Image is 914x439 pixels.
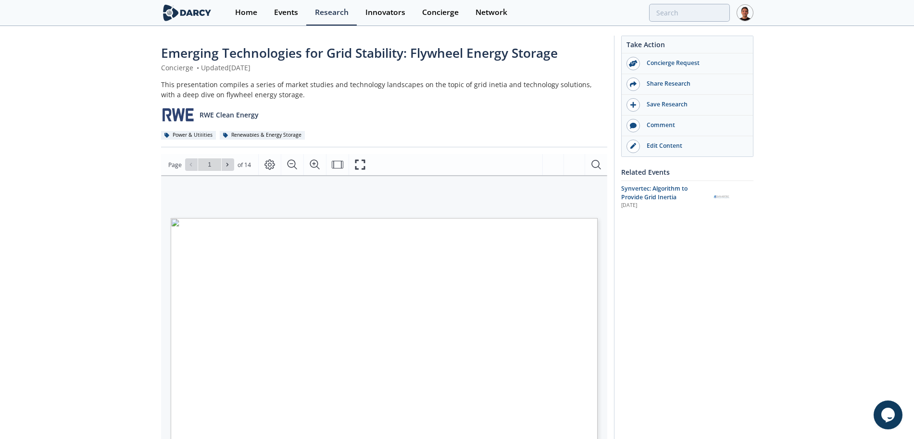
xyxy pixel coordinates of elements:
span: • [195,63,201,72]
div: Network [476,9,507,16]
img: Profile [737,4,753,21]
div: Comment [640,121,748,129]
div: Home [235,9,257,16]
div: Events [274,9,298,16]
img: Synvertec [713,188,730,205]
p: RWE Clean Energy [200,110,259,120]
div: Concierge Request [640,59,748,67]
div: Concierge [422,9,459,16]
div: Edit Content [640,142,748,150]
span: Synvertec: Algorithm to Provide Grid Inertia [621,184,688,201]
div: Renewables & Energy Storage [220,131,305,140]
div: [DATE] [621,202,706,209]
div: Research [315,9,349,16]
div: Related Events [621,164,753,181]
div: Save Research [640,100,748,109]
a: Synvertec: Algorithm to Provide Grid Inertia [DATE] Synvertec [621,184,753,210]
input: Advanced Search [649,4,730,22]
div: Take Action [622,39,753,53]
span: Emerging Technologies for Grid Stability: Flywheel Energy Storage [161,44,558,62]
div: Share Research [640,79,748,88]
div: Power & Utilities [161,131,216,140]
div: Innovators [365,9,405,16]
img: logo-wide.svg [161,4,213,21]
div: Concierge Updated [DATE] [161,63,607,73]
a: Edit Content [622,136,753,156]
div: This presentation compiles a series of market studies and technology landscapes on the topic of g... [161,79,607,100]
iframe: chat widget [874,400,904,429]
